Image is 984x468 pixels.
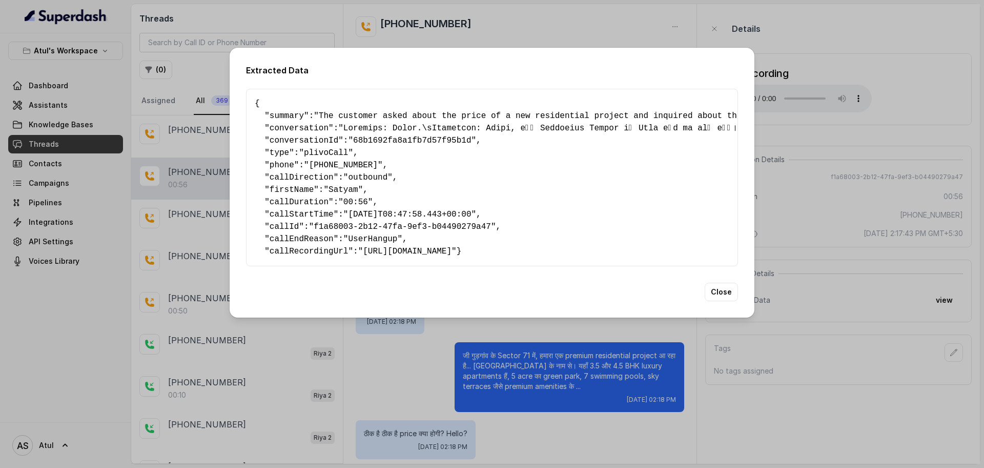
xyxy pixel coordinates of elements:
[270,210,334,219] span: callStartTime
[270,185,314,194] span: firstName
[270,173,334,182] span: callDirection
[299,148,353,158] span: "plivoCall"
[270,136,338,145] span: conversationId
[323,185,363,194] span: "Satyam"
[270,111,304,121] span: summary
[255,98,729,258] pre: { " ": , " ": , " ": , " ": , " ": , " ": , " ": , " ": , " ": , " ": , " ": , " ": }
[343,235,402,244] span: "UserHangup"
[309,222,496,231] span: "f1a68003-2b12-47fa-9ef3-b04490279a47"
[270,247,348,256] span: callRecordingUrl
[338,198,373,207] span: "00:56"
[270,198,329,207] span: callDuration
[705,283,738,301] button: Close
[343,173,393,182] span: "outbound"
[270,161,294,170] span: phone
[358,247,457,256] span: "[URL][DOMAIN_NAME]"
[348,136,476,145] span: "68b1692fa8a1fb7d57f95b1d"
[246,64,738,76] h2: Extracted Data
[270,235,334,244] span: callEndReason
[270,222,299,231] span: callId
[343,210,476,219] span: "[DATE]T08:47:58.443+00:00"
[270,148,289,158] span: type
[304,161,383,170] span: "[PHONE_NUMBER]"
[270,124,329,133] span: conversation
